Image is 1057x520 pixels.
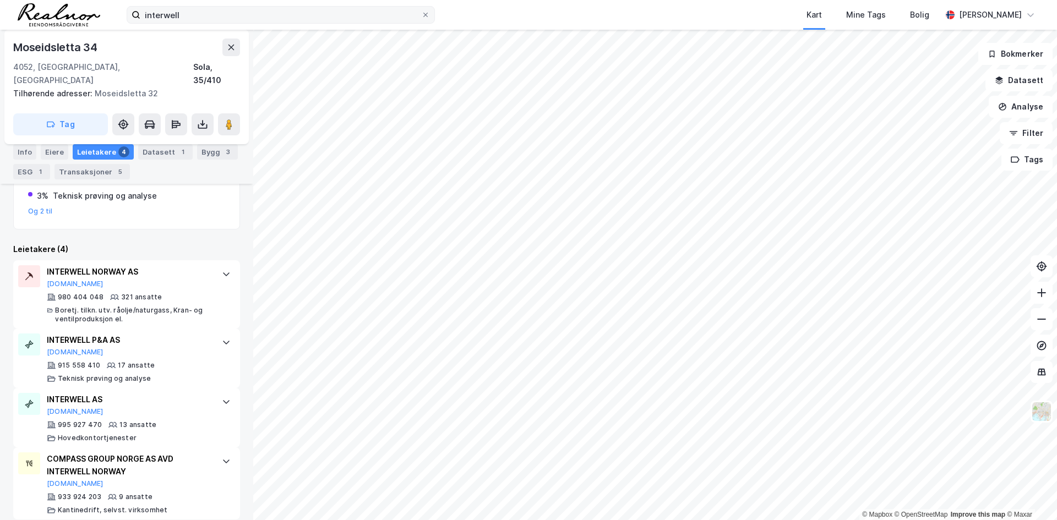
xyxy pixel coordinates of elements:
div: Hovedkontortjenester [58,434,137,442]
button: [DOMAIN_NAME] [47,407,103,416]
button: Filter [1000,122,1053,144]
button: Analyse [989,96,1053,118]
div: 980 404 048 [58,293,103,302]
div: Transaksjoner [55,164,130,179]
div: Teknisk prøving og analyse [58,374,151,383]
div: Kart [807,8,822,21]
button: Og 2 til [28,207,53,216]
div: Datasett [138,144,193,160]
div: 1 [35,166,46,177]
a: Mapbox [862,511,892,518]
div: Info [13,144,36,160]
button: Datasett [985,69,1053,91]
div: 321 ansatte [121,293,162,302]
span: Tilhørende adresser: [13,89,95,98]
div: Sola, 35/410 [193,61,240,87]
div: 5 [115,166,126,177]
button: Tag [13,113,108,135]
button: Tags [1001,149,1053,171]
div: 915 558 410 [58,361,100,370]
div: Teknisk prøving og analyse [53,189,157,202]
div: 1 [177,146,188,157]
div: COMPASS GROUP NORGE AS AVD INTERWELL NORWAY [47,452,211,479]
div: [PERSON_NAME] [959,8,1022,21]
div: Boretj. tilkn. utv. råolje/naturgass, Kran- og ventilproduksjon el. [55,306,211,324]
div: Eiere [41,144,68,160]
div: Kantinedrift, selvst. virksomhet [58,506,167,514]
div: Kontrollprogram for chat [1002,467,1057,520]
div: Mine Tags [846,8,886,21]
div: 17 ansatte [118,361,155,370]
iframe: Chat Widget [1002,467,1057,520]
div: 3 [222,146,233,157]
button: [DOMAIN_NAME] [47,348,103,357]
a: OpenStreetMap [895,511,948,518]
div: Bolig [910,8,929,21]
input: Søk på adresse, matrikkel, gårdeiere, leietakere eller personer [140,7,421,23]
div: 3% [37,189,48,202]
div: 933 924 203 [58,492,101,501]
button: [DOMAIN_NAME] [47,479,103,488]
div: 9 ansatte [119,492,152,501]
div: Moseidsletta 34 [13,39,100,56]
div: INTERWELL P&A AS [47,333,211,347]
img: Z [1031,401,1052,422]
div: INTERWELL NORWAY AS [47,265,211,278]
div: Moseidsletta 32 [13,87,231,100]
div: Leietakere [73,144,134,160]
div: 4052, [GEOGRAPHIC_DATA], [GEOGRAPHIC_DATA] [13,61,193,87]
div: INTERWELL AS [47,393,211,406]
div: 995 927 470 [58,420,102,429]
button: [DOMAIN_NAME] [47,280,103,288]
img: realnor-logo.934646d98de889bb5806.png [18,3,100,26]
a: Improve this map [951,511,1005,518]
div: ESG [13,164,50,179]
div: Leietakere (4) [13,243,240,256]
div: 13 ansatte [119,420,156,429]
div: 4 [118,146,129,157]
div: Bygg [197,144,238,160]
button: Bokmerker [978,43,1053,65]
